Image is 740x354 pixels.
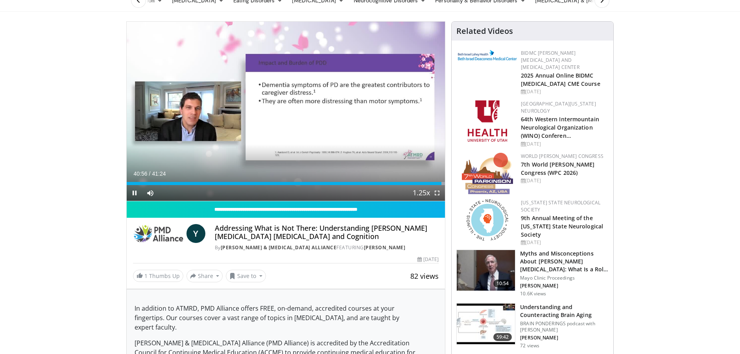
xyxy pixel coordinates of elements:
img: 16fe1da8-a9a0-4f15-bd45-1dd1acf19c34.png.150x105_q85_autocrop_double_scale_upscale_version-0.2.png [462,153,513,194]
p: BRAIN PONDERINGS podcast with [PERSON_NAME] [520,321,609,333]
p: 72 views [520,343,539,349]
img: Parkinson & Movement Disorder Alliance [133,224,183,243]
a: Y [186,224,205,243]
button: Save to [226,270,266,282]
button: Mute [142,185,158,201]
p: [PERSON_NAME] [520,335,609,341]
a: BIDMC [PERSON_NAME][MEDICAL_DATA] and [MEDICAL_DATA] Center [521,50,579,70]
h4: Addressing What is Not There: Understanding [PERSON_NAME][MEDICAL_DATA] [MEDICAL_DATA] and Cognition [215,224,439,241]
img: f6362829-b0a3-407d-a044-59546adfd345.png.150x105_q85_autocrop_double_scale_upscale_version-0.2.png [468,100,507,142]
span: 1 [144,272,148,280]
a: [PERSON_NAME] & [MEDICAL_DATA] Alliance [221,244,337,251]
span: 41:24 [152,171,166,177]
div: [DATE] [521,177,607,184]
a: [PERSON_NAME] [364,244,406,251]
div: Progress Bar [127,182,445,185]
button: Playback Rate [413,185,429,201]
a: 1 Thumbs Up [133,270,183,282]
a: 64th Western Intermountain Neurological Organization (WINO) Conferen… [521,115,599,139]
a: [US_STATE] State Neurological Society [521,199,600,213]
a: World [PERSON_NAME] Congress [521,153,603,159]
span: 59:42 [493,333,512,341]
a: [GEOGRAPHIC_DATA][US_STATE] Neurology [521,100,596,114]
span: / [149,171,151,177]
div: [DATE] [521,141,607,148]
button: Share [186,270,223,282]
h4: Related Videos [456,26,513,36]
a: 7th World [PERSON_NAME] Congress (WPC 2026) [521,161,594,176]
span: 82 views [410,271,439,281]
div: [DATE] [521,88,607,95]
img: dd4ea4d2-548e-40e2-8487-b77733a70694.150x105_q85_crop-smart_upscale.jpg [457,250,515,291]
p: 10.6K views [520,291,546,297]
img: 6327bfcf-7823-4aae-80ea-96aadfef666b.150x105_q85_crop-smart_upscale.jpg [457,304,515,345]
a: 59:42 Understanding and Counteracting Brain Aging BRAIN PONDERINGS podcast with [PERSON_NAME] [PE... [456,303,609,349]
p: [PERSON_NAME] [520,283,609,289]
button: Fullscreen [429,185,445,201]
p: Mayo Clinic Proceedings [520,275,609,281]
p: In addition to ATMRD, PMD Alliance offers FREE, on-demand, accredited courses at your fingertips.... [135,304,437,332]
a: 9th Annual Meeting of the [US_STATE] State Neurological Society [521,214,603,238]
button: Pause [127,185,142,201]
img: c96b19ec-a48b-46a9-9095-935f19585444.png.150x105_q85_autocrop_double_scale_upscale_version-0.2.png [458,50,517,60]
video-js: Video Player [127,22,445,201]
span: 40:56 [134,171,148,177]
div: [DATE] [521,239,607,246]
span: 10:54 [493,280,512,287]
div: By FEATURING [215,244,439,251]
h3: Myths and Misconceptions About [PERSON_NAME][MEDICAL_DATA]: What Is a Role of … [520,250,609,273]
h3: Understanding and Counteracting Brain Aging [520,303,609,319]
img: 71a8b48c-8850-4916-bbdd-e2f3ccf11ef9.png.150x105_q85_autocrop_double_scale_upscale_version-0.2.png [467,199,508,241]
div: [DATE] [417,256,439,263]
a: 2025 Annual Online BIDMC [MEDICAL_DATA] CME Course [521,72,600,87]
a: 10:54 Myths and Misconceptions About [PERSON_NAME][MEDICAL_DATA]: What Is a Role of … Mayo Clinic... [456,250,609,297]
